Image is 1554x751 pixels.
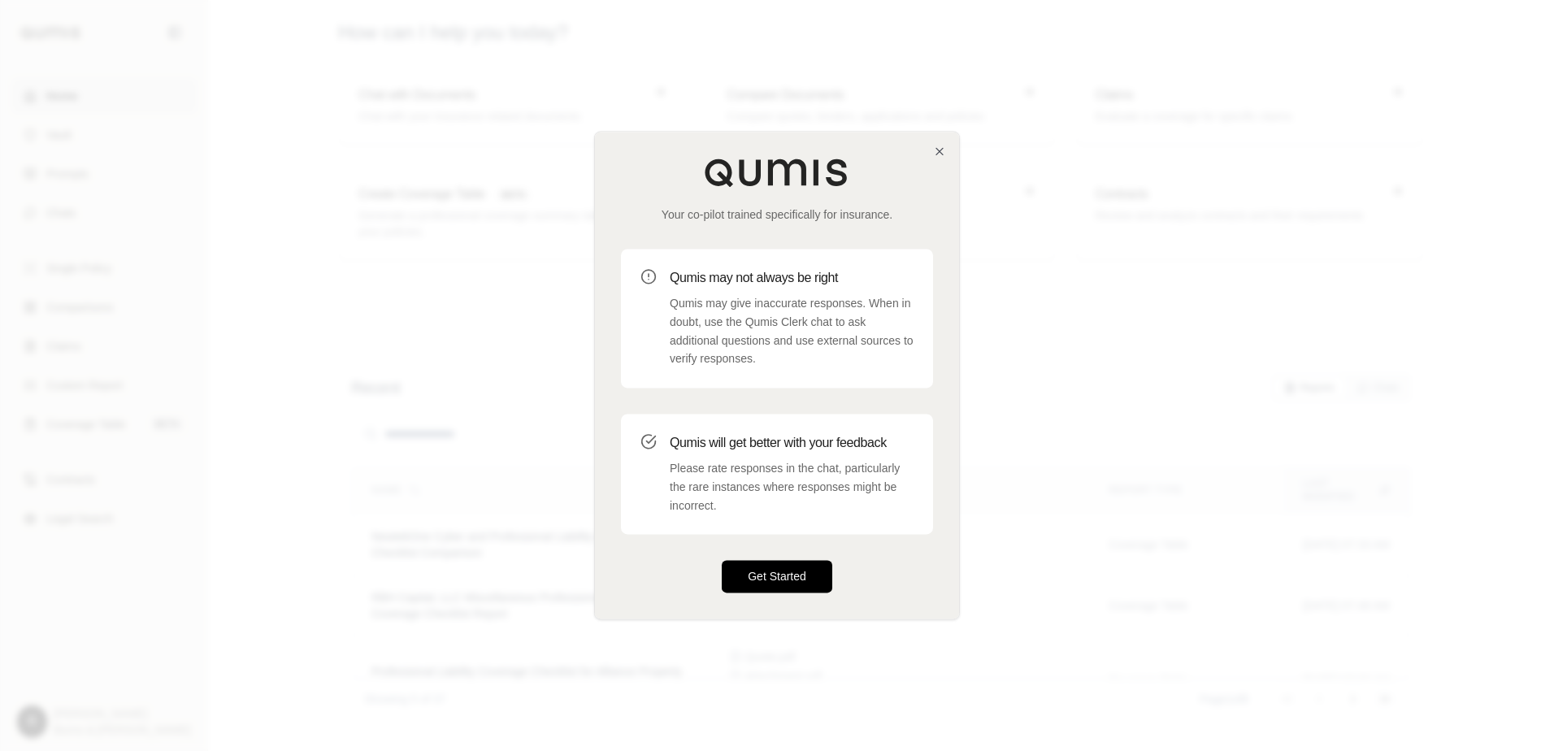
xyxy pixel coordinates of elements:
button: Get Started [722,561,832,593]
p: Please rate responses in the chat, particularly the rare instances where responses might be incor... [670,459,914,514]
h3: Qumis may not always be right [670,268,914,288]
img: Qumis Logo [704,158,850,187]
p: Qumis may give inaccurate responses. When in doubt, use the Qumis Clerk chat to ask additional qu... [670,294,914,368]
h3: Qumis will get better with your feedback [670,433,914,453]
p: Your co-pilot trained specifically for insurance. [621,206,933,223]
